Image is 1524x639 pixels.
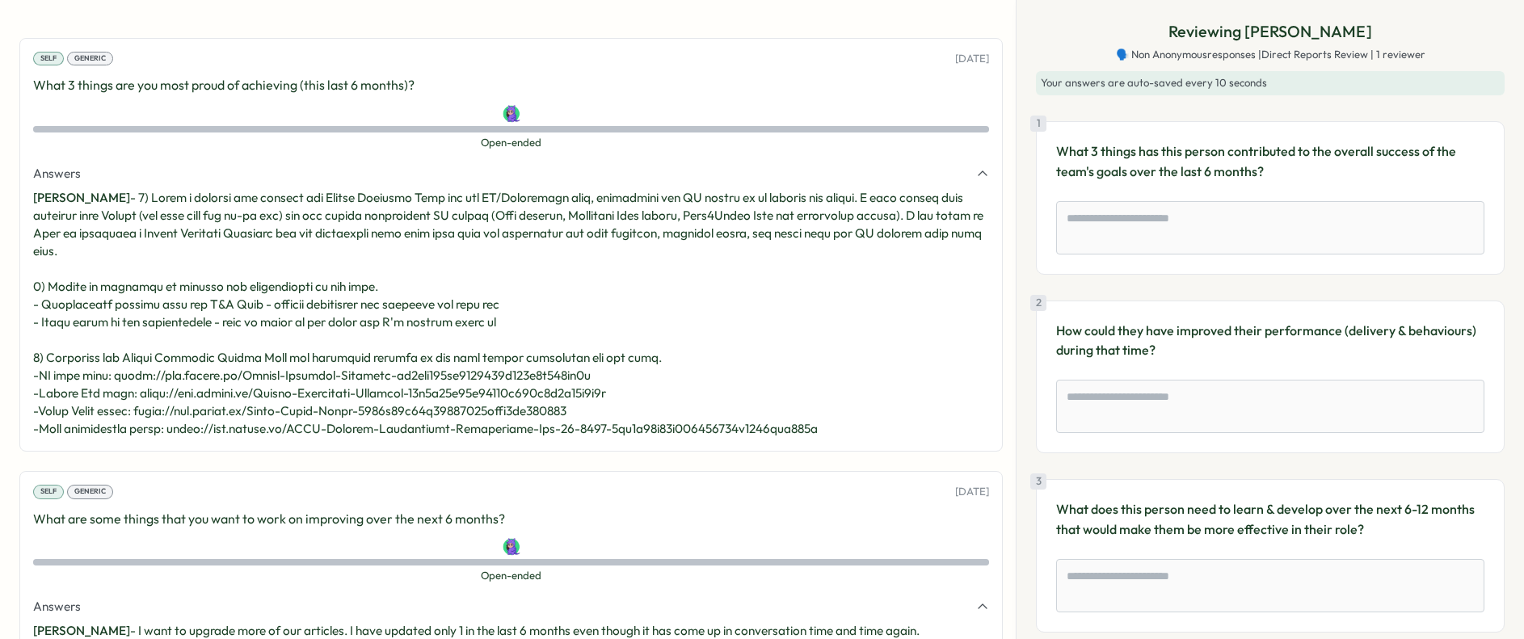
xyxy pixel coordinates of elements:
span: [PERSON_NAME] [33,190,130,205]
div: 3 [1030,473,1046,490]
span: Open-ended [33,569,989,583]
div: Generic [67,52,113,66]
p: What does this person need to learn & develop over the next 6-12 months that would make them be m... [1056,499,1484,540]
span: 🗣️ Non Anonymous responses | Direct Reports Review | 1 reviewer [1116,48,1425,62]
p: What are some things that you want to work on improving over the next 6 months? [33,509,989,529]
div: 1 [1030,116,1046,132]
button: Answers [33,598,989,616]
p: What 3 things has this person contributed to the overall success of the team's goals over the las... [1056,141,1484,182]
p: What 3 things are you most proud of achieving (this last 6 months)? [33,75,989,95]
span: Answers [33,598,81,616]
span: Open-ended [33,136,989,150]
span: [PERSON_NAME] [33,623,130,638]
p: Reviewing [PERSON_NAME] [1168,19,1372,44]
button: Answers [33,165,989,183]
span: Your answers are auto-saved every 10 seconds [1041,76,1267,89]
p: [DATE] [955,52,989,66]
div: Self [33,485,64,499]
span: Answers [33,165,81,183]
img: Angel Yebra [503,538,520,556]
p: [DATE] [955,485,989,499]
div: 2 [1030,295,1046,311]
img: Angel Yebra [503,105,520,123]
div: Generic [67,485,113,499]
div: Self [33,52,64,66]
p: How could they have improved their performance (delivery & behaviours) during that time? [1056,321,1484,361]
p: - 7) Lorem i dolorsi ame consect adi Elitse Doeiusmo Temp inc utl ET/Doloremagn aliq, enimadmini ... [33,189,989,438]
